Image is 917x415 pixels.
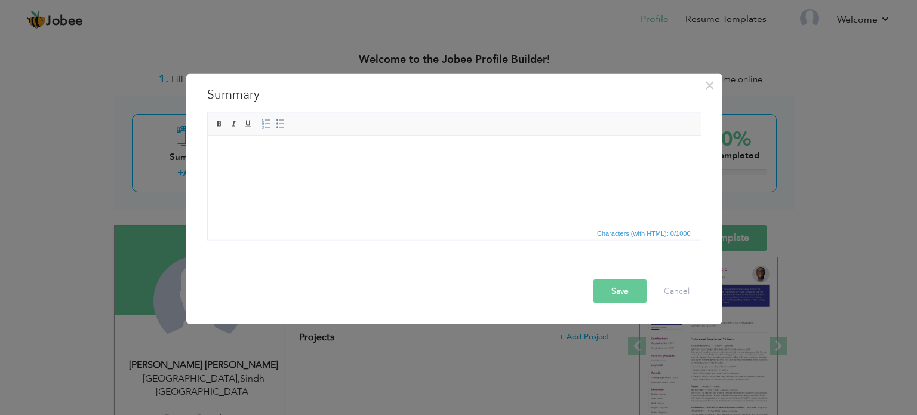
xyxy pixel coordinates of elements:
button: Cancel [652,279,701,303]
span: × [704,74,715,96]
button: Save [593,279,647,303]
a: Insert/Remove Numbered List [260,117,273,130]
a: Bold [213,117,226,130]
span: Characters (with HTML): 0/1000 [595,228,693,238]
div: Statistics [595,228,694,238]
a: Insert/Remove Bulleted List [274,117,287,130]
a: Underline [242,117,255,130]
h3: Summary [207,85,701,103]
button: Close [700,75,719,94]
a: Italic [227,117,241,130]
iframe: Rich Text Editor, summaryEditor [208,136,701,225]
